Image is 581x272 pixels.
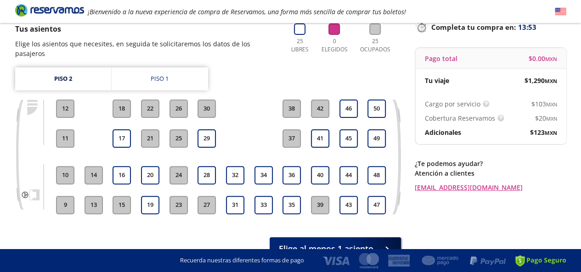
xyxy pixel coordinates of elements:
button: 24 [169,166,188,184]
button: 28 [197,166,216,184]
button: 35 [282,196,301,214]
button: 17 [113,129,131,148]
p: Recuerda nuestras diferentes formas de pago [180,256,304,265]
button: 48 [367,166,386,184]
p: Atención a clientes [415,168,566,178]
button: 50 [367,100,386,118]
button: 41 [311,129,329,148]
button: 21 [141,129,159,148]
button: English [555,6,566,17]
p: Tus asientos [15,23,278,34]
em: ¡Bienvenido a la nueva experiencia de compra de Reservamos, una forma más sencilla de comprar tus... [88,7,406,16]
button: 31 [226,196,244,214]
button: 9 [56,196,74,214]
button: 14 [85,166,103,184]
span: $ 0.00 [529,54,557,63]
p: Completa tu compra en : [415,21,566,33]
a: Piso 1 [112,67,208,90]
button: 13 [85,196,103,214]
div: Piso 1 [151,74,169,83]
button: 45 [339,129,358,148]
button: 32 [226,166,244,184]
button: 42 [311,100,329,118]
button: 34 [254,166,273,184]
button: 36 [282,166,301,184]
button: 12 [56,100,74,118]
button: 30 [197,100,216,118]
small: MXN [545,129,557,136]
p: Elige los asientos que necesites, en seguida te solicitaremos los datos de los pasajeros [15,39,278,58]
button: 43 [339,196,358,214]
span: 13:53 [518,22,536,33]
button: 16 [113,166,131,184]
button: 38 [282,100,301,118]
button: 47 [367,196,386,214]
p: 0 Elegidos [319,37,350,54]
span: $ 123 [530,128,557,137]
a: Piso 2 [15,67,111,90]
button: 49 [367,129,386,148]
small: MXN [546,115,557,122]
button: 46 [339,100,358,118]
small: MXN [546,101,557,108]
p: Cargo por servicio [425,99,480,109]
button: 29 [197,129,216,148]
small: MXN [545,56,557,62]
p: 25 Ocupados [356,37,394,54]
button: 15 [113,196,131,214]
button: 11 [56,129,74,148]
button: 26 [169,100,188,118]
p: Adicionales [425,128,461,137]
button: 27 [197,196,216,214]
p: Tu viaje [425,76,449,85]
button: 10 [56,166,74,184]
button: 22 [141,100,159,118]
button: 37 [282,129,301,148]
button: 39 [311,196,329,214]
button: 19 [141,196,159,214]
p: 25 Libres [288,37,312,54]
button: 18 [113,100,131,118]
span: $ 103 [531,99,557,109]
a: Brand Logo [15,3,84,20]
button: 25 [169,129,188,148]
small: MXN [545,78,557,84]
a: [EMAIL_ADDRESS][DOMAIN_NAME] [415,183,566,192]
button: 20 [141,166,159,184]
button: 23 [169,196,188,214]
button: 33 [254,196,273,214]
p: Cobertura Reservamos [425,113,495,123]
i: Brand Logo [15,3,84,17]
span: $ 1,290 [525,76,557,85]
p: Pago total [425,54,457,63]
button: 44 [339,166,358,184]
p: ¿Te podemos ayudar? [415,159,566,168]
button: 40 [311,166,329,184]
button: Elige al menos 1 asiento [270,237,401,260]
span: Elige al menos 1 asiento [279,243,373,255]
span: $ 20 [535,113,557,123]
